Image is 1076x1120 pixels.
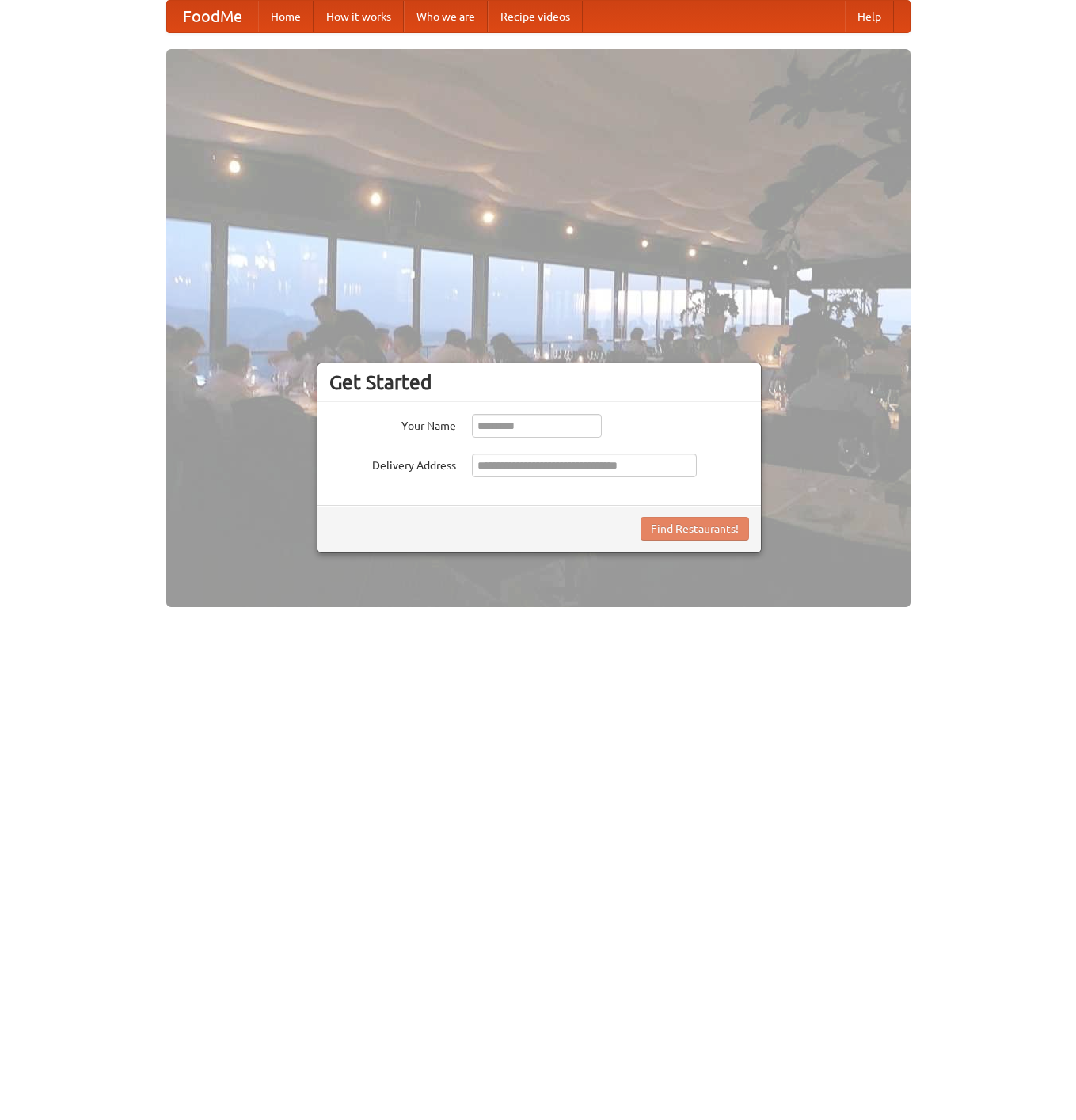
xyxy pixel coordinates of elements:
[329,414,456,434] label: Your Name
[314,1,404,32] a: How it works
[167,1,258,32] a: FoodMe
[329,370,749,394] h3: Get Started
[641,517,749,541] button: Find Restaurants!
[329,454,456,473] label: Delivery Address
[488,1,583,32] a: Recipe videos
[845,1,894,32] a: Help
[258,1,314,32] a: Home
[404,1,488,32] a: Who we are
